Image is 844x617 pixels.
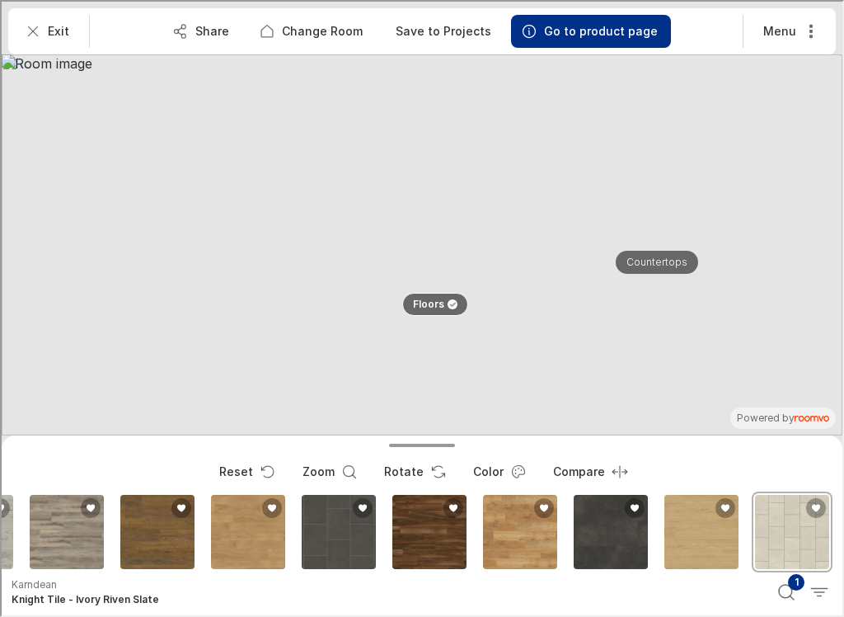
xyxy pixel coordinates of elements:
[351,497,371,516] button: Add Korlok Select Tile to favorites
[46,21,68,38] p: Exit
[768,574,801,607] button: Search products
[79,497,99,516] button: Add Waking Trees Rigid Core to favorites
[206,490,287,571] div: Waking Trees Loose Lay
[793,414,828,420] img: roomvo_wordmark.svg
[714,497,734,516] button: Add Korlok Reserve to favorites
[623,497,643,516] button: Add Looselay to favorites
[750,490,831,571] div: Knight Tile
[625,254,686,268] p: Countertops
[387,490,468,571] div: Opus
[381,13,503,46] button: Save to Projects
[401,291,467,314] button: Floors
[532,497,552,516] button: Add Art Select to favorites
[288,454,366,487] button: Zoom room image
[478,490,559,571] div: Art Select
[801,574,834,607] button: Filter products
[260,497,280,516] button: Add Waking Trees Loose Lay to favorites
[204,454,284,487] button: Reset product
[538,454,636,487] button: Enter compare mode
[394,21,490,38] p: Save to Projects
[369,454,455,487] button: Rotate Surface
[170,497,190,516] button: Add Korlok Select to favorites
[442,497,462,516] button: Add Opus to favorites
[411,296,443,310] p: Floors
[804,497,824,516] button: Add Knight Tile to favorites
[569,490,649,571] div: Looselay
[542,21,656,38] p: Go to product page
[7,575,762,606] button: Show details for Knight Tile
[659,490,740,571] div: Korlok Reserve
[458,454,535,487] button: Open color dialog
[748,13,828,46] button: More actions
[247,13,374,46] button: Change Room
[735,409,828,424] p: Powered by
[115,490,196,571] div: Korlok Select
[735,409,828,424] div: The visualizer is powered by Roomvo.
[297,490,377,571] div: Korlok Select Tile
[13,13,81,46] button: Exit
[10,591,757,605] h6: Knight Tile - Ivory Riven Slate
[280,21,361,38] p: Change Room
[786,572,803,589] span: 1
[10,576,55,591] p: Karndean
[161,13,241,46] button: Share
[194,21,227,38] p: Share
[25,490,105,571] div: Waking Trees Rigid Core
[614,249,696,272] button: Countertops
[509,13,669,46] button: Go to product page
